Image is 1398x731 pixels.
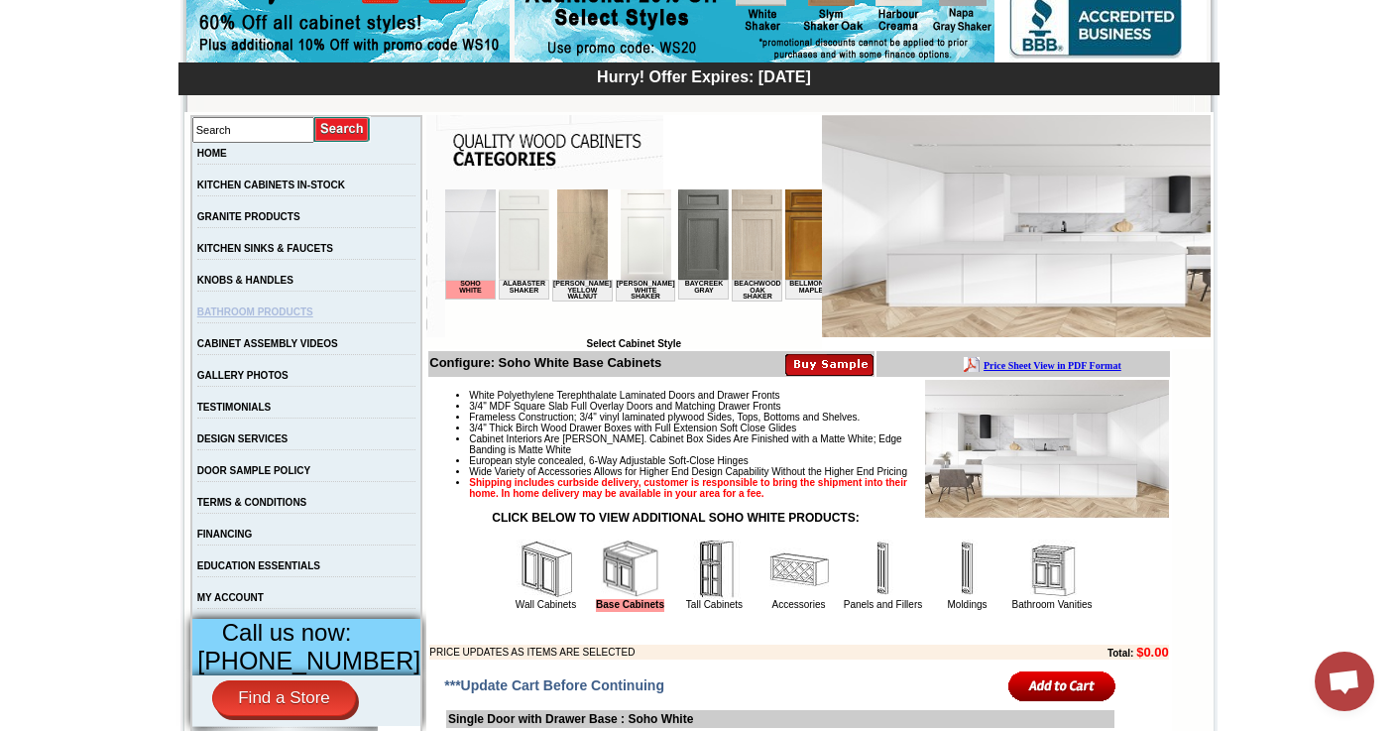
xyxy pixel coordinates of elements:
img: Tall Cabinets [685,540,745,599]
a: Price Sheet View in PDF Format [23,3,161,20]
strong: Shipping includes curbside delivery, customer is responsible to bring the shipment into their hom... [469,477,907,499]
img: Panels and Fillers [854,540,913,599]
a: KITCHEN CABINETS IN-STOCK [197,180,345,190]
a: CABINET ASSEMBLY VIDEOS [197,338,338,349]
a: FINANCING [197,529,253,540]
div: Hurry! Offer Expires: [DATE] [188,65,1220,86]
input: Add to Cart [1008,670,1116,702]
img: Soho White [822,115,1211,337]
img: Wall Cabinets [517,540,576,599]
div: Open chat [1315,652,1374,711]
img: Base Cabinets [601,540,660,599]
td: Bellmonte Maple [340,90,391,110]
img: Product Image [925,380,1169,518]
a: Find a Store [212,680,356,716]
b: Total: [1107,648,1133,659]
a: Wall Cabinets [516,599,576,610]
a: Base Cabinets [596,599,664,612]
span: White Polyethylene Terephthalate Laminated Doors and Drawer Fronts [469,390,779,401]
a: Panels and Fillers [844,599,922,610]
b: Configure: Soho White Base Cabinets [429,355,661,370]
img: Accessories [769,540,829,599]
input: Submit [314,116,371,143]
span: Cabinet Interiors Are [PERSON_NAME]. Cabinet Box Sides Are Finished with a Matte White; Edge Band... [469,433,901,455]
span: [PHONE_NUMBER] [197,647,420,674]
img: Moldings [938,540,997,599]
a: TERMS & CONDITIONS [197,497,307,508]
a: DOOR SAMPLE POLICY [197,465,310,476]
span: Call us now: [222,619,352,646]
span: Frameless Construction; 3/4" vinyl laminated plywood Sides, Tops, Bottoms and Shelves. [469,412,860,423]
img: Bathroom Vanities [1022,540,1082,599]
a: GRANITE PRODUCTS [197,211,300,222]
a: Accessories [772,599,826,610]
a: BATHROOM PRODUCTS [197,306,313,317]
a: MY ACCOUNT [197,592,264,603]
a: Tall Cabinets [686,599,743,610]
td: PRICE UPDATES AS ITEMS ARE SELECTED [429,645,998,660]
b: Price Sheet View in PDF Format [23,8,161,19]
span: 3/4" Thick Birch Wood Drawer Boxes with Full Extension Soft Close Glides [469,423,796,433]
span: ***Update Cart Before Continuing [444,677,664,693]
iframe: Browser incompatible [445,189,822,338]
a: KNOBS & HANDLES [197,275,293,286]
span: 3/4" MDF Square Slab Full Overlay Doors and Matching Drawer Fronts [469,401,780,412]
strong: CLICK BELOW TO VIEW ADDITIONAL SOHO WHITE PRODUCTS: [492,511,859,525]
a: TESTIMONIALS [197,402,271,413]
a: EDUCATION ESSENTIALS [197,560,320,571]
b: $0.00 [1136,645,1169,660]
td: Single Door with Drawer Base : Soho White [446,710,1114,728]
a: KITCHEN SINKS & FAUCETS [197,243,333,254]
b: Select Cabinet Style [586,338,681,349]
img: pdf.png [3,5,19,21]
a: Moldings [947,599,987,610]
a: Bathroom Vanities [1012,599,1093,610]
span: European style concealed, 6-Way Adjustable Soft-Close Hinges [469,455,748,466]
a: HOME [197,148,227,159]
a: GALLERY PHOTOS [197,370,289,381]
span: Wide Variety of Accessories Allows for Higher End Design Capability Without the Higher End Pricing [469,466,907,477]
a: DESIGN SERVICES [197,433,289,444]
